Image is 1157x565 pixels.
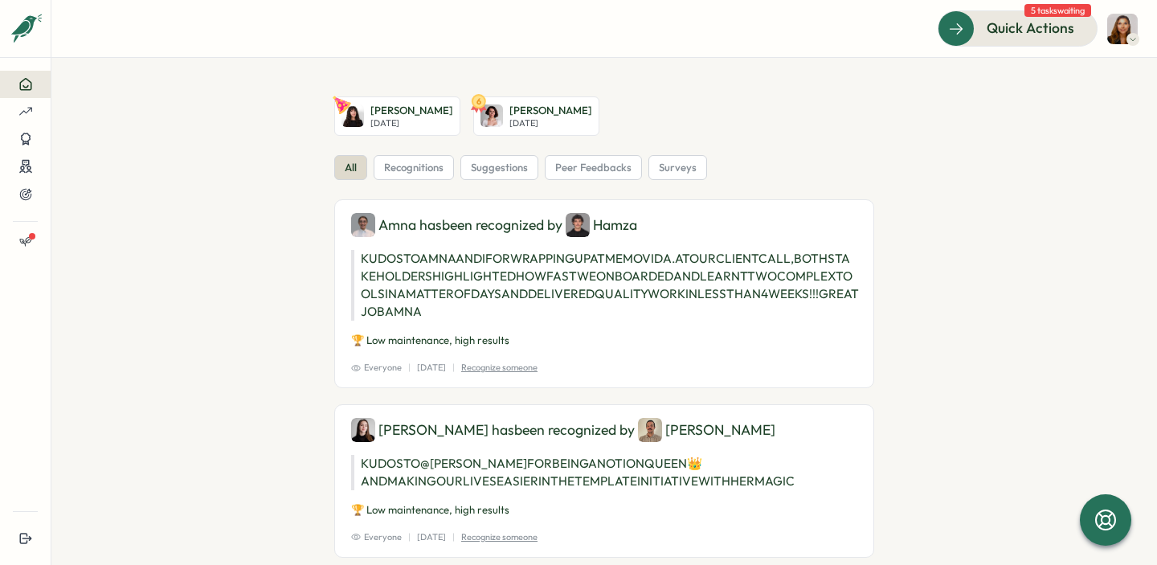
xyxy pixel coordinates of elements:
p: 🏆 Low maintenance, high results [351,503,857,518]
button: Quick Actions [938,10,1098,46]
p: [PERSON_NAME] [509,104,592,118]
p: [DATE] [417,361,446,375]
img: Maria Makarova [1107,14,1138,44]
p: [DATE] [417,530,446,544]
p: Recognize someone [461,530,538,544]
img: Francisco Afonso [638,418,662,442]
div: [PERSON_NAME] has been recognized by [351,418,857,442]
span: Quick Actions [987,18,1074,39]
p: Recognize someone [461,361,538,375]
p: [DATE] [370,118,453,129]
p: 🏆 Low maintenance, high results [351,334,857,348]
img: Elena Ladushyna [351,418,375,442]
img: Kelly Rosa [341,104,364,127]
p: | [408,530,411,544]
span: suggestions [471,161,528,175]
span: surveys [659,161,697,175]
a: 6Mirela Mus[PERSON_NAME][DATE] [473,96,599,136]
a: Kelly Rosa[PERSON_NAME][DATE] [334,96,460,136]
div: Hamza [566,213,637,237]
img: Mirela Mus [480,104,503,127]
p: | [452,361,455,375]
text: 6 [476,96,481,107]
p: | [452,530,455,544]
img: Amna Khattak [351,213,375,237]
div: Amna has been recognized by [351,213,857,237]
img: Hamza Atique [566,213,590,237]
p: KUDOS TO AMNA AND I FOR WRAPPING UP AT MEMOVIDA. AT OUR CLIENT CALL, BOTH STAKEHOLDERS HIGHLIGHTE... [351,250,857,321]
span: 5 tasks waiting [1024,4,1091,17]
span: Everyone [351,361,402,375]
p: [PERSON_NAME] [370,104,453,118]
p: [DATE] [509,118,592,129]
div: [PERSON_NAME] [638,418,775,442]
span: all [345,161,357,175]
p: KUDOS TO @[PERSON_NAME] FOR BEING A NOTION QUEEN 👑 AND MAKING OUR LIVES EASIER IN THE TEMPLATE IN... [351,455,857,490]
span: peer feedbacks [555,161,632,175]
span: Everyone [351,530,402,544]
span: recognitions [384,161,444,175]
p: | [408,361,411,375]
